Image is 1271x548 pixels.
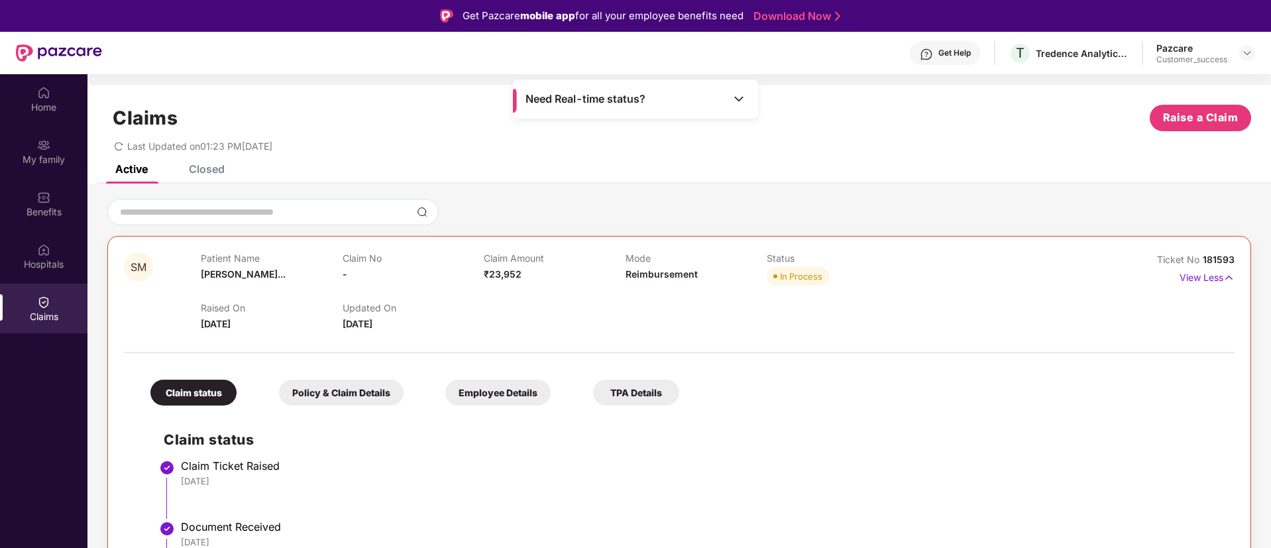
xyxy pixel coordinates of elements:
div: Active [115,162,148,176]
p: Mode [626,252,767,264]
img: Stroke [835,9,840,23]
p: Status [767,252,908,264]
div: [DATE] [181,536,1221,548]
img: svg+xml;base64,PHN2ZyB4bWxucz0iaHR0cDovL3d3dy53My5vcmcvMjAwMC9zdmciIHdpZHRoPSIxNyIgaGVpZ2h0PSIxNy... [1223,270,1235,285]
button: Raise a Claim [1150,105,1251,131]
img: svg+xml;base64,PHN2ZyBpZD0iU2VhcmNoLTMyeDMyIiB4bWxucz0iaHR0cDovL3d3dy53My5vcmcvMjAwMC9zdmciIHdpZH... [417,207,427,217]
span: - [343,268,347,280]
div: Claim status [150,380,237,406]
span: Raise a Claim [1163,109,1239,126]
a: Download Now [753,9,836,23]
p: Updated On [343,302,484,313]
div: In Process [780,270,822,283]
img: New Pazcare Logo [16,44,102,62]
span: 181593 [1203,254,1235,265]
img: svg+xml;base64,PHN2ZyB3aWR0aD0iMjAiIGhlaWdodD0iMjAiIHZpZXdCb3g9IjAgMCAyMCAyMCIgZmlsbD0ibm9uZSIgeG... [37,138,50,152]
strong: mobile app [520,9,575,22]
span: [DATE] [343,318,372,329]
img: svg+xml;base64,PHN2ZyBpZD0iSG9tZSIgeG1sbnM9Imh0dHA6Ly93d3cudzMub3JnLzIwMDAvc3ZnIiB3aWR0aD0iMjAiIG... [37,86,50,99]
h2: Claim status [164,429,1221,451]
img: svg+xml;base64,PHN2ZyBpZD0iQmVuZWZpdHMiIHhtbG5zPSJodHRwOi8vd3d3LnczLm9yZy8yMDAwL3N2ZyIgd2lkdGg9Ij... [37,191,50,204]
div: Get Help [938,48,971,58]
span: [PERSON_NAME]... [201,268,286,280]
span: ₹23,952 [484,268,522,280]
div: Document Received [181,520,1221,533]
img: svg+xml;base64,PHN2ZyBpZD0iSG9zcGl0YWxzIiB4bWxucz0iaHR0cDovL3d3dy53My5vcmcvMjAwMC9zdmciIHdpZHRoPS... [37,243,50,256]
div: Claim Ticket Raised [181,459,1221,472]
div: TPA Details [593,380,679,406]
p: Claim No [343,252,484,264]
span: Need Real-time status? [525,92,645,106]
span: SM [131,262,146,273]
div: [DATE] [181,475,1221,487]
img: svg+xml;base64,PHN2ZyBpZD0iRHJvcGRvd24tMzJ4MzIiIHhtbG5zPSJodHRwOi8vd3d3LnczLm9yZy8yMDAwL3N2ZyIgd2... [1242,48,1252,58]
span: redo [114,140,123,152]
img: svg+xml;base64,PHN2ZyBpZD0iU3RlcC1Eb25lLTMyeDMyIiB4bWxucz0iaHR0cDovL3d3dy53My5vcmcvMjAwMC9zdmciIH... [159,460,175,476]
div: Pazcare [1156,42,1227,54]
div: Get Pazcare for all your employee benefits need [463,8,744,24]
div: Policy & Claim Details [279,380,404,406]
div: Closed [189,162,225,176]
span: Last Updated on 01:23 PM[DATE] [127,140,272,152]
img: svg+xml;base64,PHN2ZyBpZD0iQ2xhaW0iIHhtbG5zPSJodHRwOi8vd3d3LnczLm9yZy8yMDAwL3N2ZyIgd2lkdGg9IjIwIi... [37,296,50,309]
img: svg+xml;base64,PHN2ZyBpZD0iSGVscC0zMngzMiIgeG1sbnM9Imh0dHA6Ly93d3cudzMub3JnLzIwMDAvc3ZnIiB3aWR0aD... [920,48,933,61]
span: [DATE] [201,318,231,329]
span: Ticket No [1157,254,1203,265]
p: Patient Name [201,252,342,264]
img: svg+xml;base64,PHN2ZyBpZD0iU3RlcC1Eb25lLTMyeDMyIiB4bWxucz0iaHR0cDovL3d3dy53My5vcmcvMjAwMC9zdmciIH... [159,521,175,537]
p: Claim Amount [484,252,625,264]
div: Tredence Analytics Solutions Private Limited [1036,47,1129,60]
p: View Less [1180,267,1235,285]
span: Reimbursement [626,268,698,280]
img: Logo [440,9,453,23]
img: Toggle Icon [732,92,746,105]
div: Employee Details [445,380,551,406]
span: T [1016,45,1024,61]
h1: Claims [113,107,178,129]
div: Customer_success [1156,54,1227,65]
p: Raised On [201,302,342,313]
